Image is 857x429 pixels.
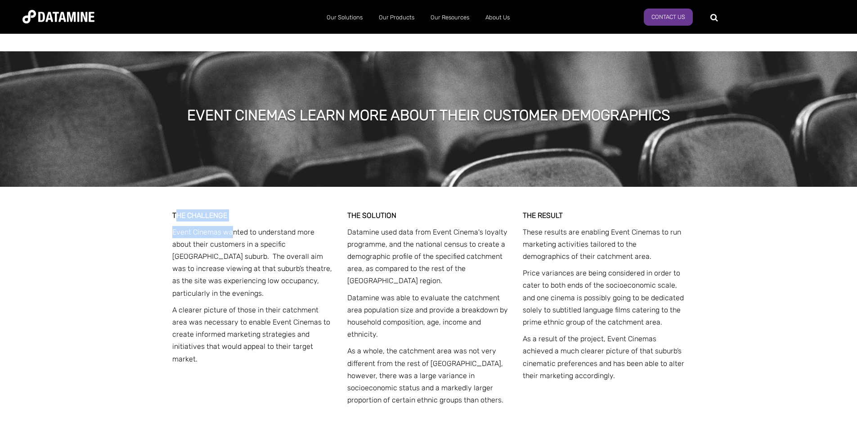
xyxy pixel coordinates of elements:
a: Our Products [371,6,422,29]
strong: THE RESULT [523,211,563,220]
a: About Us [477,6,518,29]
p: Datamine was able to evaluate the catchment area population size and provide a breakdown by house... [347,292,510,341]
p: Event Cinemas wanted to understand more about their customers in a specific [GEOGRAPHIC_DATA] sub... [172,226,335,299]
strong: THE CHALLENGE [172,211,227,220]
p: Datamine used data from Event Cinema's loyalty programme, and the national census to create a dem... [347,226,510,287]
a: Contact us [644,9,693,26]
p: These results are enabling Event Cinemas to run marketing activities tailored to the demographics... [523,226,685,263]
p: As a result of the project, Event Cinemas achieved a much clearer picture of that suburb’s cinema... [523,333,685,382]
a: Our Resources [422,6,477,29]
h1: EVENT CINEMAS LEARN MORE ABOUT THEIR CUSTOMER DEMOGRAPHICS [187,105,670,125]
p: A clearer picture of those in their catchment area was necessary to enable Event Cinemas to creat... [172,304,335,365]
img: Datamine [22,10,94,23]
p: Price variances are being considered in order to cater to both ends of the socioeconomic scale, a... [523,267,685,328]
p: As a whole, the catchment area was not very different from the rest of [GEOGRAPHIC_DATA], however... [347,345,510,406]
strong: THE SOLUTION [347,211,396,220]
a: Our Solutions [319,6,371,29]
